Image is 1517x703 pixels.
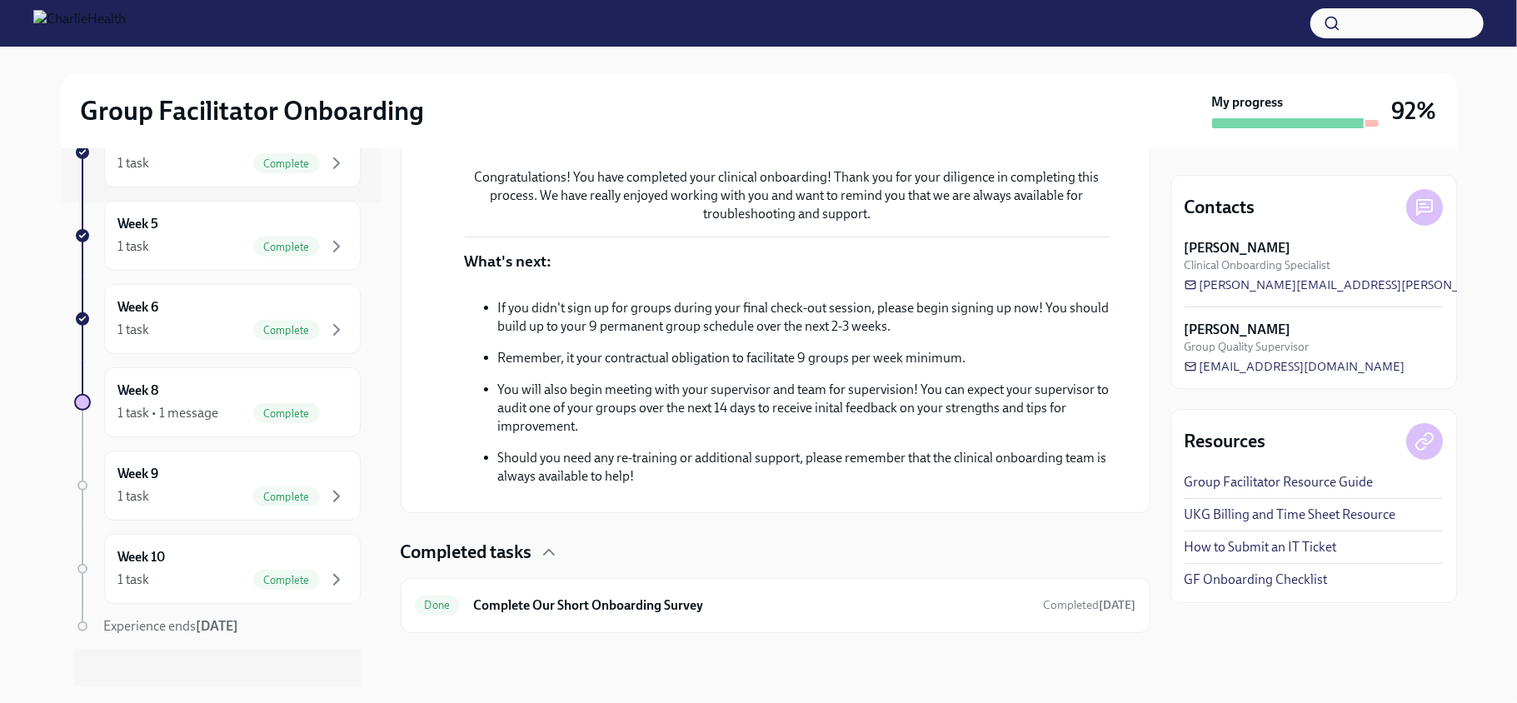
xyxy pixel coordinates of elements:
h4: Completed tasks [401,540,532,565]
h3: 92% [1392,96,1437,126]
span: Done [415,599,461,611]
span: Complete [253,574,320,586]
p: What's next: [465,251,552,272]
h6: Week 6 [118,298,159,317]
p: You will also begin meeting with your supervisor and team for supervision! You can expect your su... [498,381,1110,436]
strong: [DATE] [197,618,239,634]
span: Completed [1044,598,1136,612]
span: Complete [253,157,320,170]
a: Week 81 task • 1 messageComplete [74,367,361,437]
span: Complete [253,491,320,503]
span: Clinical Onboarding Specialist [1185,257,1331,273]
strong: My progress [1212,93,1284,112]
span: Group Quality Supervisor [1185,339,1310,355]
a: How to Submit an IT Ticket [1185,538,1337,556]
div: 1 task [118,154,150,172]
a: [EMAIL_ADDRESS][DOMAIN_NAME] [1185,358,1405,375]
div: 1 task [118,321,150,339]
div: 1 task • 1 message [118,404,219,422]
p: If you didn't sign up for groups during your final check-out session, please begin signing up now... [498,299,1110,336]
div: Completed tasks [401,540,1150,565]
h6: Week 8 [118,381,159,400]
h4: Contacts [1185,195,1255,220]
span: Complete [253,324,320,337]
a: Week 51 taskComplete [74,201,361,271]
h6: Week 9 [118,465,159,483]
p: Should you need any re-training or additional support, please remember that the clinical onboardi... [498,449,1110,486]
a: UKG Billing and Time Sheet Resource [1185,506,1396,524]
h6: Week 10 [118,548,166,566]
img: CharlieHealth [33,10,126,37]
span: August 11th, 2025 07:14 [1044,597,1136,613]
div: 1 task [118,487,150,506]
h6: Week 5 [118,215,159,233]
span: Complete [253,241,320,253]
a: Group Facilitator Resource Guide [1185,473,1374,491]
p: Remember, it your contractual obligation to facilitate 9 groups per week minimum. [498,349,1110,367]
a: Week 41 taskComplete [74,117,361,187]
strong: [PERSON_NAME] [1185,239,1291,257]
div: 1 task [118,571,150,589]
h6: Complete Our Short Onboarding Survey [473,596,1030,615]
span: Experience ends [104,618,239,634]
strong: [PERSON_NAME] [1185,321,1291,339]
strong: [DATE] [1100,598,1136,612]
span: Complete [253,407,320,420]
a: GF Onboarding Checklist [1185,571,1328,589]
div: 1 task [118,237,150,256]
p: Congratulations! You have completed your clinical onboarding! Thank you for your diligence in com... [465,168,1110,223]
a: Week 101 taskComplete [74,534,361,604]
a: DoneComplete Our Short Onboarding SurveyCompleted[DATE] [415,592,1136,619]
h2: Group Facilitator Onboarding [81,94,425,127]
h4: Resources [1185,429,1266,454]
a: Week 91 taskComplete [74,451,361,521]
a: Week 61 taskComplete [74,284,361,354]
